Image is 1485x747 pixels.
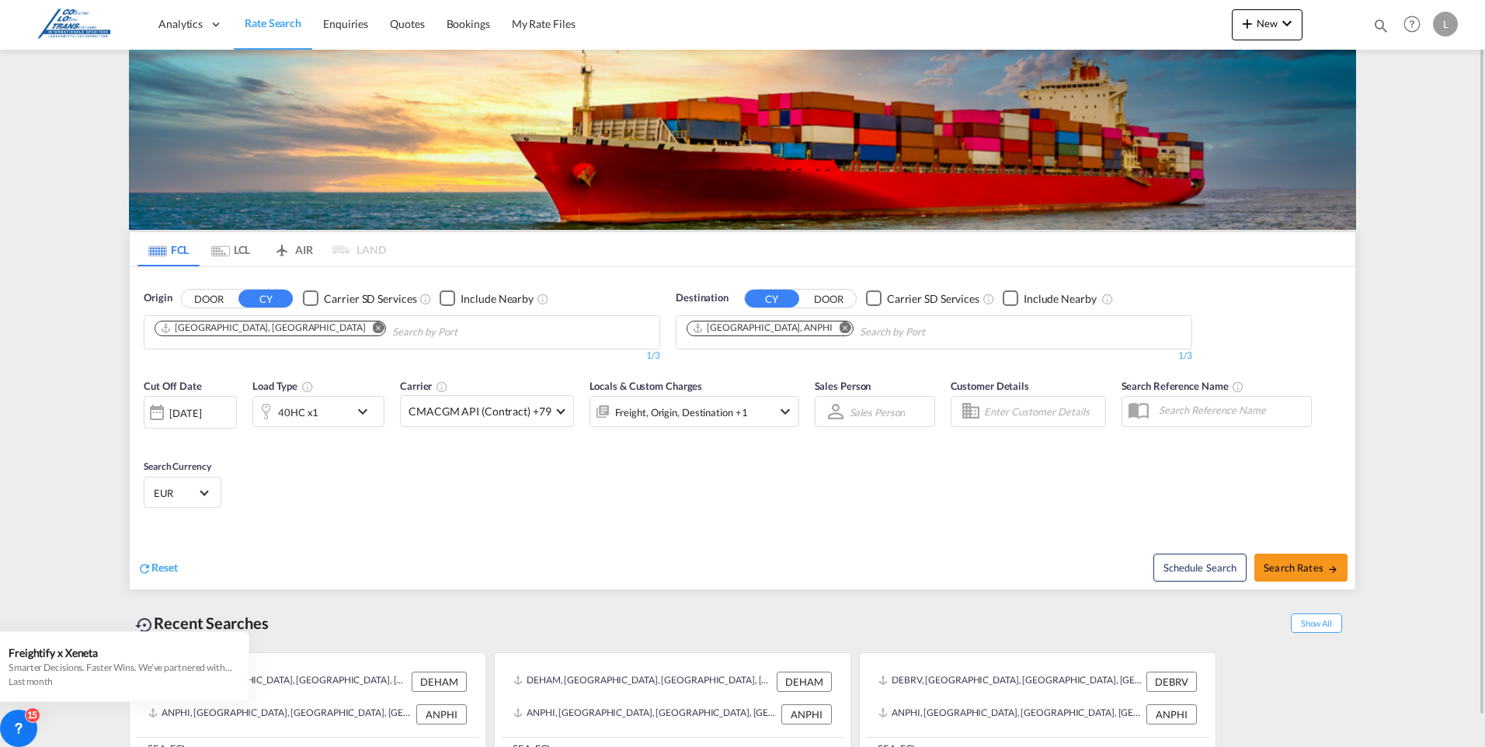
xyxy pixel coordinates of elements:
button: Note: By default Schedule search will only considerorigin ports, destination ports and cut off da... [1153,554,1247,582]
span: Bookings [447,17,490,30]
input: Search Reference Name [1151,398,1311,422]
div: Carrier SD Services [887,291,979,307]
div: icon-refreshReset [137,560,178,577]
div: OriginDOOR CY Checkbox No InkUnchecked: Search for CY (Container Yard) services for all selected ... [130,267,1355,589]
md-icon: icon-plus 400-fg [1238,14,1257,33]
div: DEHAM [777,672,832,692]
md-icon: icon-arrow-right [1327,564,1338,575]
md-chips-wrap: Chips container. Use arrow keys to select chips. [152,316,546,345]
span: Carrier [400,380,448,392]
div: 1/3 [676,349,1192,363]
div: ANPHI, Philipsburg, Netherlands Antilles, Caribbean, Americas [148,704,412,724]
div: ANPHI [1146,704,1197,724]
md-icon: icon-airplane [273,241,291,252]
button: DOOR [182,290,236,307]
md-tab-item: FCL [137,232,200,266]
span: Customer Details [951,380,1029,392]
md-icon: icon-refresh [137,561,151,575]
md-checkbox: Checkbox No Ink [440,290,534,307]
div: DEHAM, Hamburg, Germany, Western Europe, Europe [513,672,773,692]
span: My Rate Files [512,17,576,30]
div: Freight Origin Destination Factory Stuffingicon-chevron-down [589,396,799,427]
md-icon: Your search will be saved by the below given name [1232,380,1244,393]
md-chips-wrap: Chips container. Use arrow keys to select chips. [684,316,1014,345]
span: Search Currency [144,460,211,472]
span: Sales Person [815,380,871,392]
md-icon: Unchecked: Search for CY (Container Yard) services for all selected carriers.Checked : Search for... [419,293,432,305]
div: icon-magnify [1372,17,1389,40]
span: New [1238,17,1296,30]
img: f04a3d10673c11ed8b410b39241415e1.png [23,7,128,42]
md-icon: The selected Trucker/Carrierwill be displayed in the rate results If the rates are from another f... [436,380,448,393]
div: [DATE] [144,396,237,429]
span: Load Type [252,380,314,392]
md-icon: icon-information-outline [301,380,314,393]
span: Search Rates [1264,561,1338,574]
button: Remove [829,321,853,337]
md-pagination-wrapper: Use the left and right arrow keys to navigate between tabs [137,232,386,266]
div: Carrier SD Services [324,291,416,307]
button: DOOR [802,290,856,307]
md-icon: icon-chevron-down [776,402,795,421]
md-tab-item: AIR [262,232,324,266]
div: ANPHI [781,704,832,724]
div: L [1433,12,1458,36]
span: Reset [151,561,178,574]
md-icon: Unchecked: Ignores neighbouring ports when fetching rates.Checked : Includes neighbouring ports w... [1101,293,1114,305]
div: [DATE] [169,406,201,420]
span: Help [1399,11,1425,37]
span: Locals & Custom Charges [589,380,703,392]
button: CY [745,290,799,307]
span: Enquiries [323,17,368,30]
md-select: Select Currency: € EUREuro [152,481,213,504]
md-icon: icon-magnify [1372,17,1389,34]
span: EUR [154,486,197,500]
div: Philipsburg, ANPHI [692,321,833,335]
md-select: Sales Person [848,401,907,423]
div: DEBRV, Bremerhaven, Germany, Western Europe, Europe [878,672,1142,692]
img: LCL+%26+FCL+BACKGROUND.png [129,50,1356,230]
div: ANPHI, Philipsburg, Netherlands Antilles, Caribbean, Americas [878,704,1142,724]
div: DEHAM, Hamburg, Germany, Western Europe, Europe [148,672,408,692]
div: Help [1399,11,1433,39]
input: Chips input. [860,320,1007,345]
div: 40HC x1 [278,401,318,423]
span: Analytics [158,16,203,32]
div: Press delete to remove this chip. [160,321,368,335]
div: Press delete to remove this chip. [692,321,836,335]
md-checkbox: Checkbox No Ink [303,290,416,307]
md-checkbox: Checkbox No Ink [866,290,979,307]
span: Cut Off Date [144,380,202,392]
span: Quotes [390,17,424,30]
div: Recent Searches [129,606,275,641]
button: CY [238,290,293,307]
div: Hamburg, DEHAM [160,321,365,335]
div: 1/3 [144,349,660,363]
div: Include Nearby [1024,291,1097,307]
span: Origin [144,290,172,306]
div: 40HC x1icon-chevron-down [252,396,384,427]
md-checkbox: Checkbox No Ink [1003,290,1097,307]
span: Search Reference Name [1122,380,1245,392]
div: Freight Origin Destination Factory Stuffing [615,401,748,423]
div: DEHAM [412,672,467,692]
div: ANPHI, Philipsburg, Netherlands Antilles, Caribbean, Americas [513,704,777,724]
md-icon: icon-chevron-down [1278,14,1296,33]
md-icon: Unchecked: Ignores neighbouring ports when fetching rates.Checked : Includes neighbouring ports w... [537,293,549,305]
input: Chips input. [392,320,540,345]
span: CMACGM API (Contract) +79 [409,404,551,419]
button: Remove [362,321,385,337]
span: Destination [676,290,729,306]
md-icon: icon-chevron-down [353,402,380,421]
button: Search Ratesicon-arrow-right [1254,554,1348,582]
div: ANPHI [416,704,467,724]
div: DEBRV [1146,672,1197,692]
md-tab-item: LCL [200,232,262,266]
span: Rate Search [245,16,301,30]
md-icon: Unchecked: Search for CY (Container Yard) services for all selected carriers.Checked : Search for... [982,293,995,305]
input: Enter Customer Details [984,400,1101,423]
md-datepicker: Select [144,427,155,448]
button: icon-plus 400-fgNewicon-chevron-down [1232,9,1302,40]
span: Show All [1291,613,1342,633]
